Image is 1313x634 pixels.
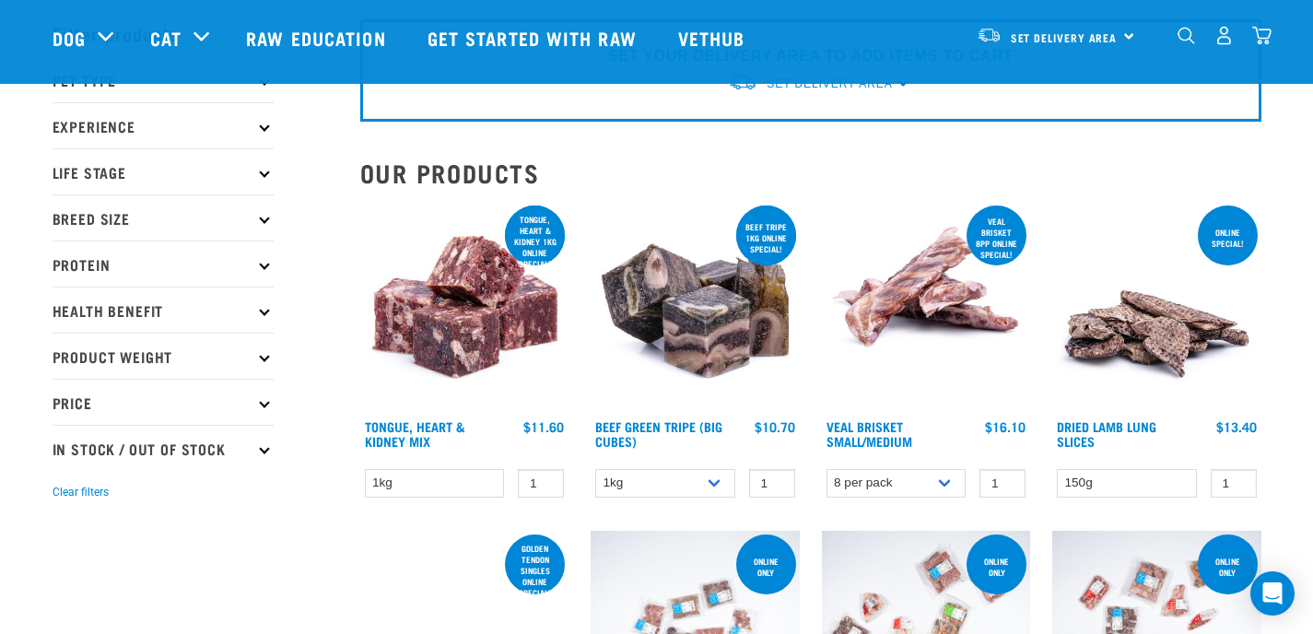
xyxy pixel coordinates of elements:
div: Golden Tendon singles online special! [505,534,565,606]
img: 1044 Green Tripe Beef [591,202,800,411]
a: Dried Lamb Lung Slices [1057,423,1156,444]
p: In Stock / Out Of Stock [53,425,274,471]
input: 1 [749,469,795,498]
input: 1 [518,469,564,498]
img: home-icon-1@2x.png [1178,27,1195,44]
a: Vethub [660,1,768,75]
img: 1207 Veal Brisket 4pp 01 [822,202,1031,411]
img: user.png [1214,26,1234,45]
h2: Our Products [360,158,1261,187]
div: ONLINE ONLY [736,547,796,586]
button: Clear filters [53,484,109,500]
div: $16.10 [985,419,1026,434]
a: Veal Brisket Small/Medium [826,423,912,444]
div: $10.70 [755,419,795,434]
p: Price [53,379,274,425]
p: Protein [53,241,274,287]
p: Experience [53,102,274,148]
a: Cat [150,24,182,52]
p: Breed Size [53,194,274,241]
div: Beef tripe 1kg online special! [736,213,796,263]
input: 1 [1211,469,1257,498]
div: Open Intercom Messenger [1250,571,1295,616]
a: Get started with Raw [409,1,660,75]
div: Tongue, Heart & Kidney 1kg online special! [505,205,565,277]
span: Set Delivery Area [767,77,892,90]
span: Set Delivery Area [1011,34,1118,41]
div: Online Only [1198,547,1258,586]
img: van-moving.png [977,27,1002,43]
a: Tongue, Heart & Kidney Mix [365,423,465,444]
input: 1 [979,469,1026,498]
div: Veal Brisket 8pp online special! [967,207,1026,268]
a: Beef Green Tripe (Big Cubes) [595,423,722,444]
p: Life Stage [53,148,274,194]
div: ONLINE SPECIAL! [1198,218,1258,257]
div: $11.60 [523,419,564,434]
a: Raw Education [228,1,408,75]
p: Product Weight [53,333,274,379]
a: Dog [53,24,86,52]
p: Health Benefit [53,287,274,333]
div: $13.40 [1216,419,1257,434]
img: 1167 Tongue Heart Kidney Mix 01 [360,202,569,411]
img: 1303 Lamb Lung Slices 01 [1052,202,1261,411]
img: home-icon@2x.png [1252,26,1272,45]
div: Online Only [967,547,1026,586]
